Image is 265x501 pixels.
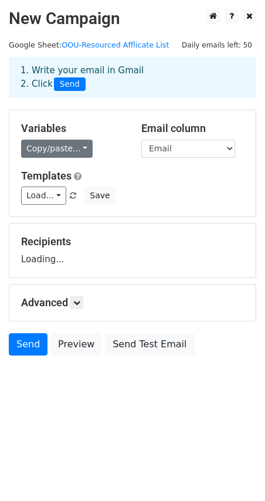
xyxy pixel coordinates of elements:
h2: New Campaign [9,9,256,29]
iframe: Chat Widget [206,445,265,501]
a: Send [9,333,47,356]
div: 1. Write your email in Gmail 2. Click [12,64,253,91]
h5: Advanced [21,296,244,309]
small: Google Sheet: [9,40,169,49]
div: Loading... [21,235,244,266]
h5: Variables [21,122,124,135]
a: Copy/paste... [21,140,93,158]
span: Send [54,77,86,92]
h5: Recipients [21,235,244,248]
span: Daily emails left: 50 [178,39,256,52]
a: OOU-Resourced Afflicate List [62,40,169,49]
a: Send Test Email [105,333,194,356]
h5: Email column [141,122,244,135]
a: Templates [21,170,72,182]
a: Daily emails left: 50 [178,40,256,49]
a: Preview [50,333,102,356]
button: Save [84,187,115,205]
a: Load... [21,187,66,205]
